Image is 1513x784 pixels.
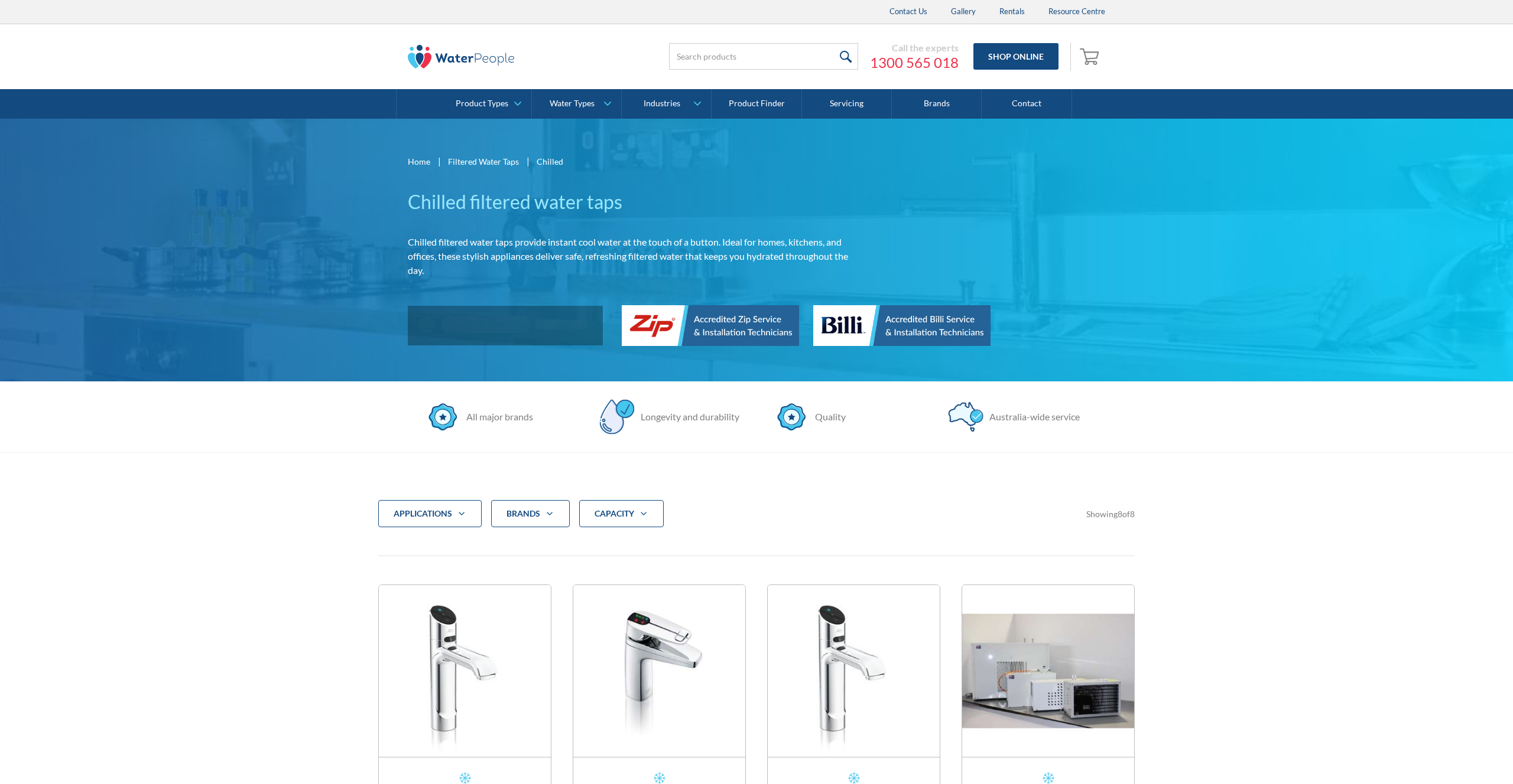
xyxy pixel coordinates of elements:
div: CAPACITY [579,500,664,527]
div: Showing of [1086,508,1135,520]
div: Product Types [456,99,508,109]
div: applications [394,508,452,520]
a: Shop Online [973,43,1059,70]
div: applications [378,500,482,527]
img: Zip Hydrotap G5 Classic Plus Chilled (Residential) [768,585,940,757]
img: Zip Hydrotap G5 Classic Chilled C40 (Commercial) [379,585,551,757]
div: Chilled [537,155,563,168]
img: shopping cart [1080,47,1102,66]
div: Longevity and durability [635,410,739,424]
div: Quality [809,410,846,424]
a: Open empty cart [1077,43,1105,71]
img: Waterlux Commercial 20 Litre Water Chiller [962,585,1134,757]
a: Servicing [802,89,892,119]
a: Industries [622,89,711,119]
a: Product Types [441,89,531,119]
p: Chilled filtered water taps provide instant cool water at the touch of a button. Ideal for homes,... [408,235,862,277]
a: Filtered Water Taps [448,155,519,168]
span: 8 [1118,509,1122,519]
div: Industries [644,99,680,109]
img: Billi Alpine Chilled 125 - Commercial [573,585,745,757]
div: Brands [491,500,570,527]
strong: CAPACITY [595,508,634,518]
div: Water Types [550,99,595,109]
div: | [436,154,442,168]
div: | [525,154,531,168]
span: 8 [1130,509,1135,519]
input: Search products [669,43,858,70]
div: Australia-wide service [983,410,1080,424]
div: Call the experts [870,42,959,54]
h1: Chilled filtered water taps [408,188,862,216]
a: Brands [892,89,982,119]
a: Product Finder [712,89,801,119]
div: Brands [507,508,540,520]
img: The Water People [408,45,514,68]
a: Contact [982,89,1072,119]
div: All major brands [460,410,533,424]
form: Filter 5 [378,500,1135,546]
a: Water Types [532,89,621,119]
a: 1300 565 018 [870,54,959,71]
a: Home [408,155,430,168]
